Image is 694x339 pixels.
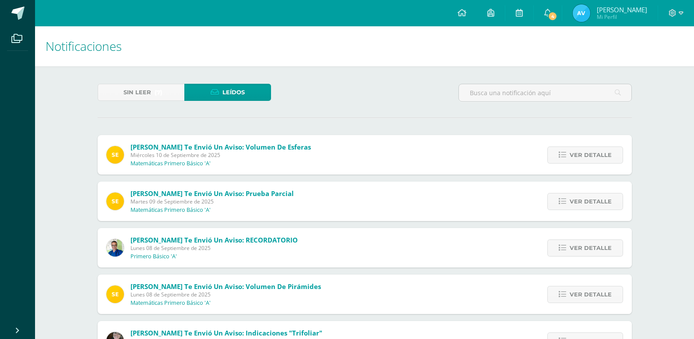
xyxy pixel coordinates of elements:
p: Primero Básico 'A' [130,253,177,260]
span: [PERSON_NAME] te envió un aviso: Indicaciones "Trifoliar" [130,328,322,337]
span: Miércoles 10 de Septiembre de 2025 [130,151,311,159]
p: Matemáticas Primero Básico 'A' [130,300,211,307]
p: Matemáticas Primero Básico 'A' [130,160,211,167]
img: 03c2987289e60ca238394da5f82a525a.png [106,146,124,164]
span: Ver detalle [570,193,612,210]
a: Sin leer(7) [98,84,184,101]
span: Lunes 08 de Septiembre de 2025 [130,244,298,252]
span: Notificaciones [46,38,122,54]
span: 4 [548,11,557,21]
span: Lunes 08 de Septiembre de 2025 [130,291,321,298]
span: Ver detalle [570,147,612,163]
span: Leídos [222,84,245,100]
p: Matemáticas Primero Básico 'A' [130,207,211,214]
span: [PERSON_NAME] te envió un aviso: Volumen de Pirámides [130,282,321,291]
span: Ver detalle [570,240,612,256]
span: Martes 09 de Septiembre de 2025 [130,198,294,205]
img: cc02e32c1be987540174c2eebd267e19.png [573,4,590,22]
img: 03c2987289e60ca238394da5f82a525a.png [106,193,124,210]
span: (7) [155,84,162,100]
span: Sin leer [123,84,151,100]
span: [PERSON_NAME] te envió un aviso: RECORDATORIO [130,236,298,244]
a: Leídos [184,84,271,101]
span: [PERSON_NAME] te envió un aviso: Volumen de esferas [130,143,311,151]
span: Ver detalle [570,286,612,303]
span: [PERSON_NAME] te envió un aviso: Prueba Parcial [130,189,294,198]
img: 692ded2a22070436d299c26f70cfa591.png [106,239,124,257]
input: Busca una notificación aquí [459,84,631,101]
img: 03c2987289e60ca238394da5f82a525a.png [106,285,124,303]
span: [PERSON_NAME] [597,5,647,14]
span: Mi Perfil [597,13,647,21]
